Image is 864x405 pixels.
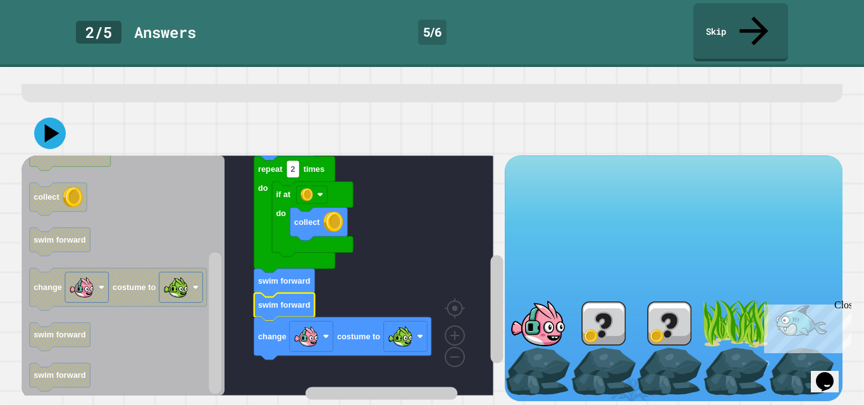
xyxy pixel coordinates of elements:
text: change [258,332,287,341]
iframe: chat widget [759,299,851,353]
div: Answer s [134,21,196,44]
text: swim forward [258,300,311,310]
text: do [276,209,287,219]
text: costume to [113,282,156,292]
text: 2 [291,164,295,174]
div: Blockly Workspace [22,155,504,401]
div: Chat with us now!Close [5,5,87,80]
div: 2 / 5 [76,21,121,44]
text: swim forward [34,235,86,245]
a: Skip [693,3,788,61]
text: collect [294,217,320,227]
div: 5 / 6 [418,20,447,45]
text: repeat [258,164,283,174]
text: swim forward [34,371,86,380]
text: collect [34,193,59,202]
text: swim forward [34,330,86,340]
text: times [304,164,324,174]
iframe: chat widget [811,354,851,392]
text: change [34,282,62,292]
text: do [258,183,268,193]
text: if at [276,190,291,200]
text: costume to [337,332,380,341]
text: swim forward [258,276,311,286]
